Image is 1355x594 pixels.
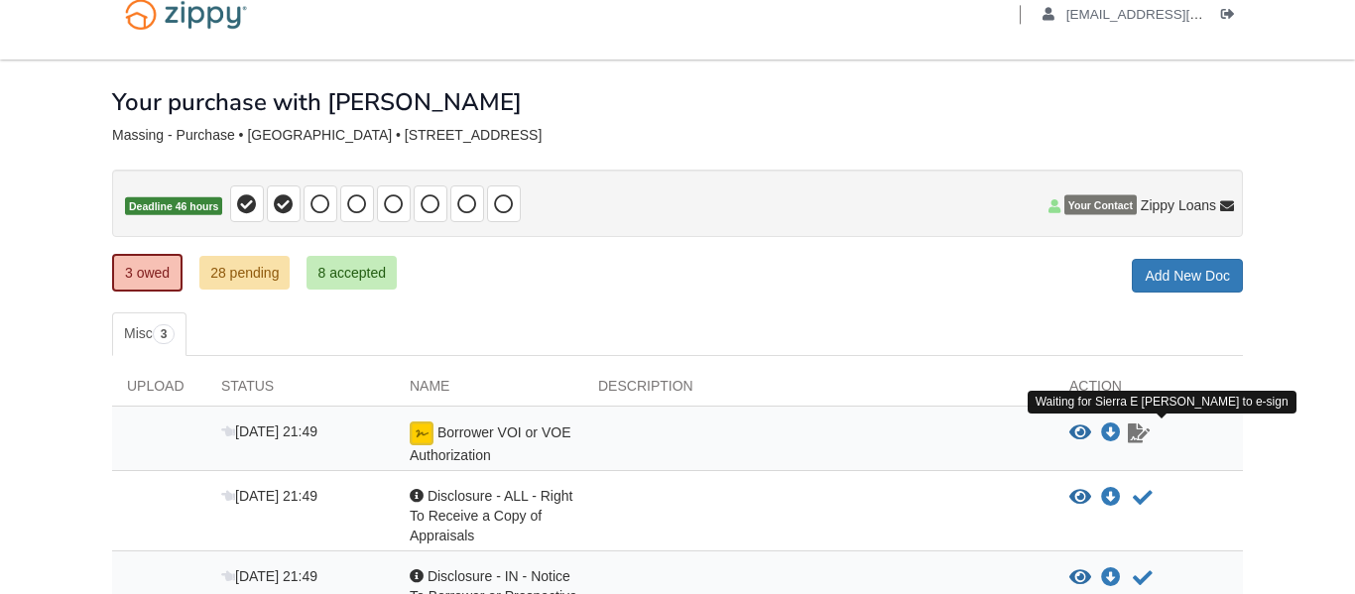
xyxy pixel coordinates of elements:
a: 28 pending [199,256,290,290]
a: Waiting for your co-borrower to e-sign [1126,421,1152,445]
span: Disclosure - ALL - Right To Receive a Copy of Appraisals [410,488,572,543]
a: Log out [1221,7,1243,27]
button: View Borrower VOI or VOE Authorization [1069,423,1091,443]
a: Download Disclosure - IN - Notice To Borrower or Prospective Borrower [1101,570,1121,586]
a: 8 accepted [307,256,397,290]
img: esign [410,421,433,445]
span: Borrower VOI or VOE Authorization [410,424,570,463]
div: Upload [112,376,206,406]
span: sdollahan@myyahoo.com [1066,7,1293,22]
span: [DATE] 21:49 [221,423,317,439]
a: Misc [112,312,186,356]
span: Deadline 46 hours [125,197,222,216]
span: 3 [153,324,176,344]
a: Download Disclosure - ALL - Right To Receive a Copy of Appraisals [1101,490,1121,506]
div: Massing - Purchase • [GEOGRAPHIC_DATA] • [STREET_ADDRESS] [112,127,1243,144]
h1: Your purchase with [PERSON_NAME] [112,89,522,115]
div: Description [583,376,1054,406]
div: Waiting for Sierra E [PERSON_NAME] to e-sign [1028,391,1296,414]
span: [DATE] 21:49 [221,568,317,584]
a: edit profile [1043,7,1293,27]
a: 3 owed [112,254,183,292]
span: Your Contact [1064,195,1137,215]
div: Name [395,376,583,406]
span: [DATE] 21:49 [221,488,317,504]
a: Add New Doc [1132,259,1243,293]
div: Action [1054,376,1243,406]
button: Acknowledge receipt of document [1131,486,1155,510]
div: Status [206,376,395,406]
a: Download Borrower VOI or VOE Authorization [1101,425,1121,441]
button: View Disclosure - ALL - Right To Receive a Copy of Appraisals [1069,488,1091,508]
span: Zippy Loans [1141,195,1216,215]
button: View Disclosure - IN - Notice To Borrower or Prospective Borrower [1069,568,1091,588]
button: Acknowledge receipt of document [1131,566,1155,590]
